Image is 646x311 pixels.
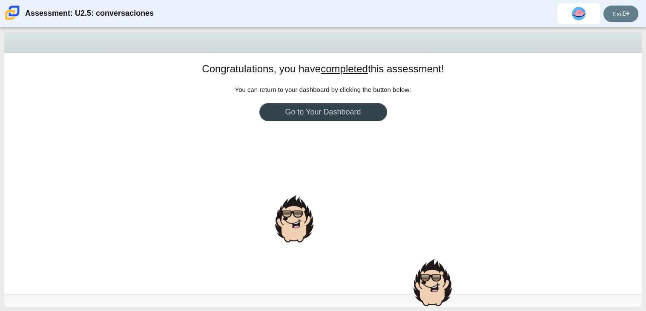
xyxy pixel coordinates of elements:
[259,103,387,121] a: Go to Your Dashboard
[603,6,638,22] a: Exit
[3,4,21,22] img: Carmen School of Science & Technology
[572,7,586,20] img: alonso.reyesestrad.yHoxq9
[321,63,368,74] u: completed
[202,62,444,76] h1: Congratulations, you have this assessment!
[3,16,21,23] a: Carmen School of Science & Technology
[25,3,154,24] div: Assessment: U2.5: conversaciones
[235,86,411,93] span: You can return to your dashboard by clicking the button below:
